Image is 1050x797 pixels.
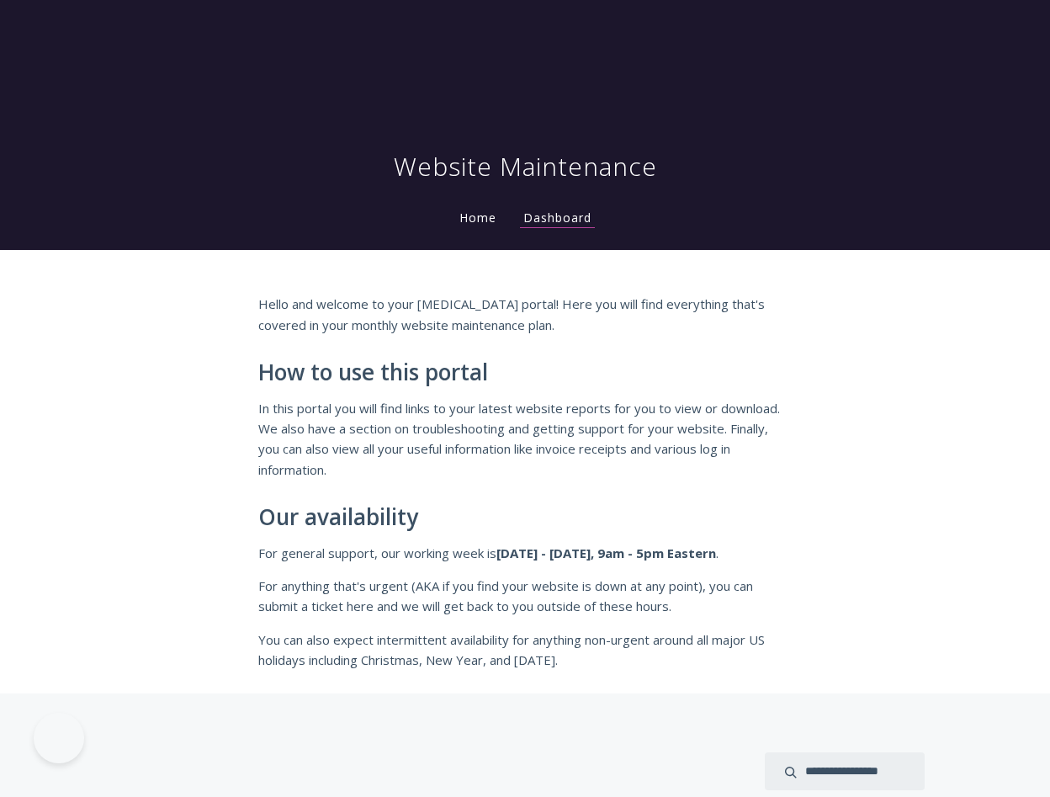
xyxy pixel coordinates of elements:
[496,545,716,561] strong: [DATE] - [DATE], 9am - 5pm Eastern
[258,576,792,617] p: For anything that's urgent (AKA if you find your website is down at any point), you can submit a ...
[258,294,792,335] p: Hello and welcome to your [MEDICAL_DATA] portal! Here you will find everything that's covered in ...
[765,752,925,790] input: search input
[258,505,792,530] h2: Our availability
[258,360,792,385] h2: How to use this portal
[456,210,500,226] a: Home
[258,630,792,671] p: You can also expect intermittent availability for anything non-urgent around all major US holiday...
[258,398,792,481] p: In this portal you will find links to your latest website reports for you to view or download. We...
[34,713,84,763] iframe: Toggle Customer Support
[258,543,792,563] p: For general support, our working week is .
[520,210,595,228] a: Dashboard
[394,150,657,183] h1: Website Maintenance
